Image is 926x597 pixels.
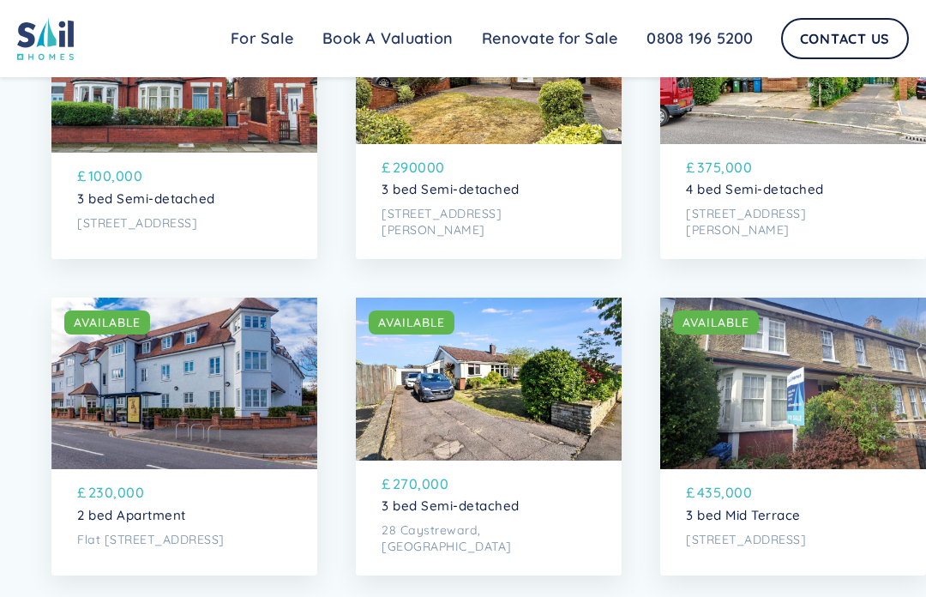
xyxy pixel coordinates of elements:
p: [STREET_ADDRESS] [686,532,900,547]
p: 100,000 [88,166,143,186]
p: [STREET_ADDRESS][PERSON_NAME] [382,206,596,238]
p: £ [686,157,695,178]
div: AVAILABLE [74,314,141,331]
p: 270,000 [393,473,449,494]
p: 290000 [393,157,445,178]
img: sail home logo colored [17,17,74,60]
p: 3 bed Mid Terrace [686,508,900,523]
p: Flat [STREET_ADDRESS] [77,532,292,547]
a: 0808 196 5200 [632,21,767,56]
p: £ [382,157,391,178]
p: [STREET_ADDRESS][PERSON_NAME] [686,206,900,238]
a: Book A Valuation [308,21,467,56]
p: £ [382,473,391,494]
a: AVAILABLE£230,0002 bed ApartmentFlat [STREET_ADDRESS] [51,298,317,576]
div: AVAILABLE [682,314,749,331]
a: Renovate for Sale [467,21,632,56]
p: 2 bed Apartment [77,508,292,523]
a: AVAILABLE£435,0003 bed Mid Terrace[STREET_ADDRESS] [660,298,926,576]
p: [STREET_ADDRESS] [77,215,292,231]
p: £ [77,166,87,186]
p: £ [686,482,695,503]
p: 4 bed Semi-detached [686,182,900,197]
p: 3 bed Semi-detached [382,498,596,514]
p: 375,000 [697,157,753,178]
a: Contact Us [781,18,910,59]
p: 28 Caystreward, [GEOGRAPHIC_DATA] [382,522,596,554]
p: £ [77,482,87,503]
div: AVAILABLE [378,314,445,331]
p: 3 bed Semi-detached [77,191,292,207]
p: 3 bed Semi-detached [382,182,596,197]
a: AVAILABLE£270,0003 bed Semi-detached28 Caystreward, [GEOGRAPHIC_DATA] [356,298,622,576]
p: 230,000 [88,482,145,503]
a: For Sale [216,21,308,56]
p: 435,000 [697,482,753,503]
